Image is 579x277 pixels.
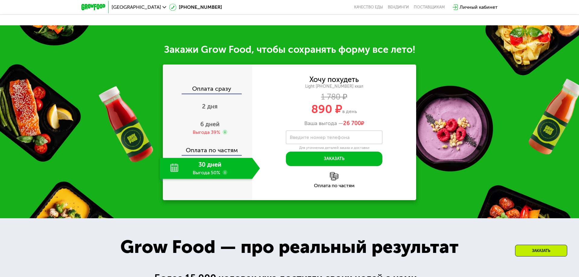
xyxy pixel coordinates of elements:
[515,245,567,257] div: Заказать
[200,121,220,128] span: 6 дней
[112,5,161,10] span: [GEOGRAPHIC_DATA]
[354,5,383,10] a: Качество еды
[290,136,350,139] label: Введите номер телефона
[309,76,359,83] div: Хочу похудеть
[163,141,252,155] div: Оплата по частям
[252,84,416,89] div: Light [PHONE_NUMBER] ккал
[202,103,218,110] span: 2 дня
[388,5,409,10] a: Вендинги
[169,4,222,11] a: [PHONE_NUMBER]
[460,4,498,11] div: Личный кабинет
[252,183,416,188] div: Оплата по частям
[414,5,445,10] div: поставщикам
[311,102,342,116] span: 890 ₽
[286,152,382,166] button: Заказать
[107,233,472,260] div: Grow Food — про реальный результат
[343,120,364,127] span: ₽
[286,146,382,150] div: Для уточнения деталей заказа и доставки
[193,129,220,136] div: Выгода 39%
[330,172,338,181] img: l6xcnZfty9opOoJh.png
[343,120,361,127] span: 26 700
[163,86,252,93] div: Оплата сразу
[252,120,416,127] div: Ваша выгода —
[342,109,357,114] span: в день
[252,94,416,100] div: 1 780 ₽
